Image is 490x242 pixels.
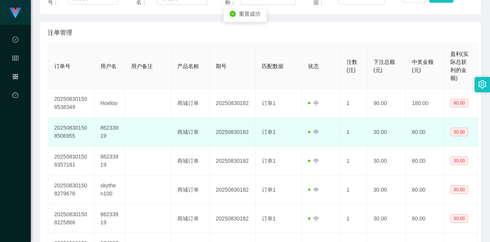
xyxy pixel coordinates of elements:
td: 1 [340,147,367,175]
i: 图标: table [12,52,18,67]
a: 图标: dashboard平台首页 [12,88,18,165]
td: 86233919 [94,147,125,175]
td: 90.00 [367,89,406,118]
span: 30.00 [450,185,468,194]
td: 86233919 [94,204,125,233]
td: 30.00 [367,118,406,147]
td: 202508301508357181 [48,147,94,175]
span: 订单1 [262,158,276,164]
span: 用户备注 [131,63,153,69]
td: 30.00 [367,204,406,233]
td: 60.00 [406,147,444,175]
span: 注数(注) [347,59,357,73]
td: 60.00 [406,204,444,233]
td: 60.00 [406,118,444,147]
span: 匹配数据 [262,63,283,69]
td: 202508301508279676 [48,175,94,204]
td: 202508301508225866 [48,204,94,233]
td: 1 [340,118,367,147]
span: 订单1 [262,187,276,193]
i: 图标: check-circle-o [12,33,18,48]
span: 状态 [308,63,319,69]
span: 订单1 [262,100,276,106]
span: 用户名 [100,63,117,69]
span: 30.00 [450,128,468,136]
span: 数据中心 [12,37,18,105]
span: 订单1 [262,129,276,135]
i: 图标: appstore-o [12,70,18,85]
span: 注单管理 [48,28,72,37]
span: 中 [308,215,319,222]
td: 86233919 [94,118,125,147]
td: 20250830182 [210,204,256,233]
td: 202508301508538349 [48,89,94,118]
span: 30.00 [450,157,468,165]
span: 会员管理 [12,55,18,124]
td: skythen100 [94,175,125,204]
span: 30.00 [450,214,468,223]
img: logo.9652507e.png [9,8,22,18]
td: 商城订单 [171,147,210,175]
span: 盈利(实际总获利的金额) [450,51,468,81]
span: 订单号 [54,63,70,69]
span: 订单1 [262,215,276,222]
td: 商城订单 [171,118,210,147]
td: 202508301508506955 [48,118,94,147]
td: 20250830182 [210,147,256,175]
span: 中奖金额(元) [412,59,433,73]
span: 中 [308,100,319,106]
span: 下注总额(元) [373,59,395,73]
td: 20250830182 [210,175,256,204]
td: Hoeloo [94,89,125,118]
span: 重置成功 [239,11,260,17]
td: 1 [340,204,367,233]
span: 产品管理 [12,74,18,142]
td: 商城订单 [171,204,210,233]
td: 180.00 [406,89,444,118]
span: 中 [308,187,319,193]
td: 20250830182 [210,118,256,147]
td: 商城订单 [171,89,210,118]
td: 1 [340,175,367,204]
span: 90.00 [450,99,468,107]
td: 商城订单 [171,175,210,204]
td: 30.00 [367,147,406,175]
span: 中 [308,129,319,135]
span: 产品名称 [177,63,199,69]
td: 60.00 [406,175,444,204]
span: 中 [308,158,319,164]
i: 图标: setting [478,80,487,88]
td: 1 [340,89,367,118]
i: icon: check-circle [230,11,236,17]
td: 30.00 [367,175,406,204]
span: 期号 [216,63,227,69]
td: 20250830182 [210,89,256,118]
